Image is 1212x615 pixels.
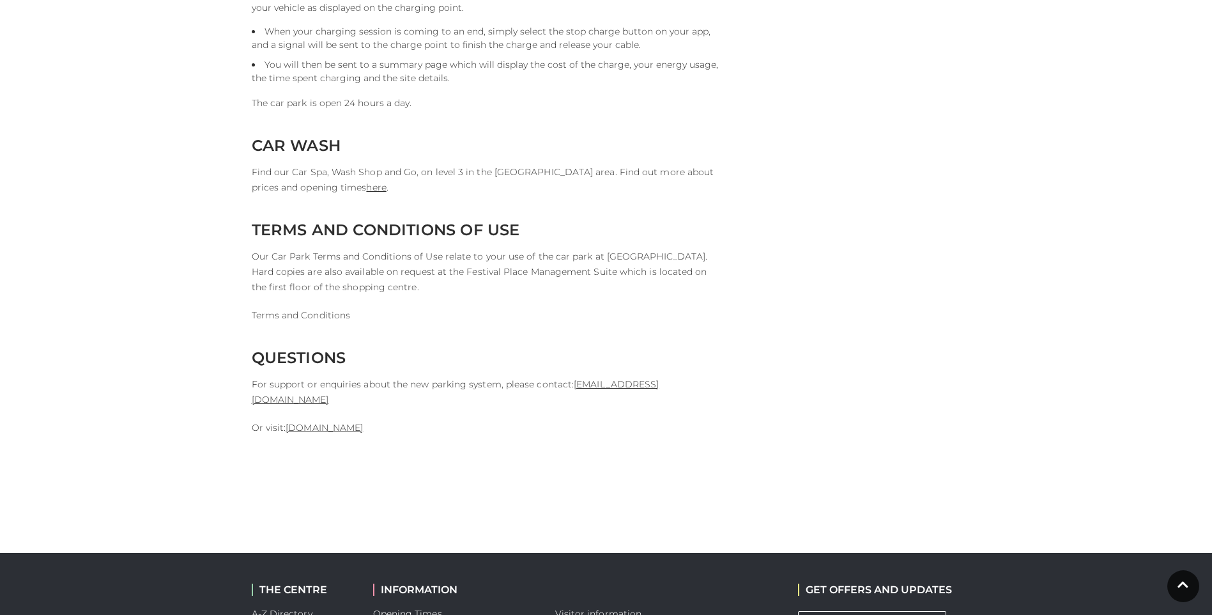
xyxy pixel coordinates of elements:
[252,221,718,239] h2: TERMS AND CONDITIONS OF USE
[252,25,718,52] li: When your charging session is coming to an end, simply select the stop charge button on your app,...
[252,584,354,596] h2: THE CENTRE
[373,584,536,596] h2: INFORMATION
[252,164,718,195] p: Find our Car Spa, Wash Shop and Go, on level 3 in the [GEOGRAPHIC_DATA] area. Find out more about...
[252,420,718,435] p: Or visit:
[798,584,952,596] h2: GET OFFERS AND UPDATES
[252,58,718,85] li: You will then be sent to a summary page which will display the cost of the charge, your energy us...
[366,182,386,193] a: here
[252,377,718,407] p: For support or enquiries about the new parking system, please contact:
[252,348,718,367] h2: QUESTIONS
[252,136,718,155] h2: CAR WASH
[286,422,363,433] a: [DOMAIN_NAME]
[252,249,718,295] p: Our Car Park Terms and Conditions of Use relate to your use of the car park at [GEOGRAPHIC_DATA]....
[252,309,351,321] a: Terms and Conditions
[252,95,718,111] p: The car park is open 24 hours a day.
